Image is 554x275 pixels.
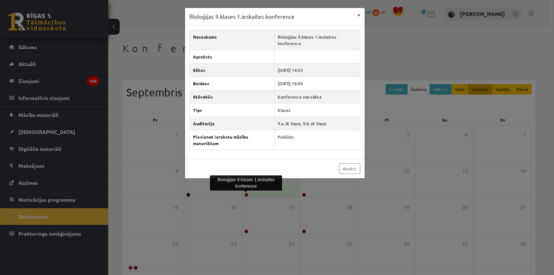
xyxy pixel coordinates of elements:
td: Klases [274,103,360,117]
th: Apraksts [190,50,274,63]
th: Stāvoklis [190,90,274,103]
th: Auditorija [190,117,274,130]
button: × [353,8,365,22]
td: [DATE] 14:55 [274,63,360,77]
td: Konference nav sākta [274,90,360,103]
div: Bioloģijas 9.klases 1.ieskaites konference [210,175,282,191]
a: Aizvērt [339,163,360,174]
th: Pievienot ierakstu mācību materiāliem [190,130,274,150]
td: [DATE] 16:00 [274,77,360,90]
th: Tips [190,103,274,117]
th: Sākas [190,63,274,77]
th: Nosaukums [190,30,274,50]
td: 9.a JK klase, 9.b JK klase [274,117,360,130]
td: Bioloģijas 9.klases 1.ieskaites konference [274,30,360,50]
h3: Bioloģijas 9.klases 1.ieskaites konference [189,12,295,21]
th: Beidzas [190,77,274,90]
td: Publisks [274,130,360,150]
